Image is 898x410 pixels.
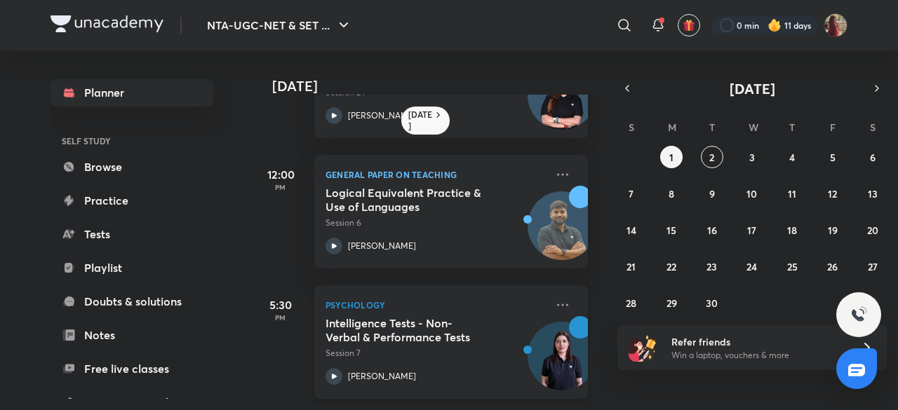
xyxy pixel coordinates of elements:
[528,199,596,266] img: Avatar
[253,313,309,322] p: PM
[528,329,596,397] img: Avatar
[701,255,723,278] button: September 23, 2025
[51,15,163,32] img: Company Logo
[668,121,676,134] abbr: Monday
[741,182,763,205] button: September 10, 2025
[408,109,433,132] h6: [DATE]
[660,292,683,314] button: September 29, 2025
[51,355,213,383] a: Free live classes
[620,182,643,205] button: September 7, 2025
[626,224,636,237] abbr: September 14, 2025
[326,347,546,360] p: Session 7
[788,187,796,200] abbr: September 11, 2025
[51,287,213,315] a: Doubts & solutions
[706,296,718,310] abbr: September 30, 2025
[868,187,878,200] abbr: September 13, 2025
[678,14,700,36] button: avatar
[746,260,757,273] abbr: September 24, 2025
[701,219,723,241] button: September 16, 2025
[660,255,683,278] button: September 22, 2025
[669,187,674,200] abbr: September 8, 2025
[629,187,634,200] abbr: September 7, 2025
[629,334,657,362] img: referral
[747,224,756,237] abbr: September 17, 2025
[326,316,500,344] h5: Intelligence Tests - Non-Verbal & Performance Tests
[870,151,876,164] abbr: September 6, 2025
[862,182,884,205] button: September 13, 2025
[749,151,755,164] abbr: September 3, 2025
[666,224,676,237] abbr: September 15, 2025
[828,224,838,237] abbr: September 19, 2025
[830,121,836,134] abbr: Friday
[706,260,717,273] abbr: September 23, 2025
[253,166,309,183] h5: 12:00
[669,151,673,164] abbr: September 1, 2025
[671,334,844,349] h6: Refer friends
[707,224,717,237] abbr: September 16, 2025
[789,151,795,164] abbr: September 4, 2025
[768,18,782,32] img: streak
[51,129,213,153] h6: SELF STUDY
[326,186,500,214] h5: Logical Equivalent Practice & Use of Languages
[787,260,798,273] abbr: September 25, 2025
[348,370,416,383] p: [PERSON_NAME]
[709,151,714,164] abbr: September 2, 2025
[862,219,884,241] button: September 20, 2025
[620,292,643,314] button: September 28, 2025
[870,121,876,134] abbr: Saturday
[51,254,213,282] a: Playlist
[660,182,683,205] button: September 8, 2025
[51,78,213,107] a: Planner
[787,224,797,237] abbr: September 18, 2025
[822,255,844,278] button: September 26, 2025
[827,260,838,273] abbr: September 26, 2025
[253,296,309,313] h5: 5:30
[709,187,715,200] abbr: September 9, 2025
[781,182,803,205] button: September 11, 2025
[824,13,847,37] img: Srishti Sharma
[850,306,867,323] img: ttu
[620,255,643,278] button: September 21, 2025
[701,292,723,314] button: September 30, 2025
[741,219,763,241] button: September 17, 2025
[822,182,844,205] button: September 12, 2025
[51,153,213,181] a: Browse
[867,224,878,237] abbr: September 20, 2025
[660,146,683,168] button: September 1, 2025
[272,78,602,95] h4: [DATE]
[730,79,775,98] span: [DATE]
[862,146,884,168] button: September 6, 2025
[51,220,213,248] a: Tests
[746,187,757,200] abbr: September 10, 2025
[51,15,163,36] a: Company Logo
[671,349,844,362] p: Win a laptop, vouchers & more
[828,187,837,200] abbr: September 12, 2025
[199,11,361,39] button: NTA-UGC-NET & SET ...
[749,121,758,134] abbr: Wednesday
[348,109,416,122] p: [PERSON_NAME]
[862,255,884,278] button: September 27, 2025
[781,146,803,168] button: September 4, 2025
[637,78,867,98] button: [DATE]
[781,255,803,278] button: September 25, 2025
[822,146,844,168] button: September 5, 2025
[741,255,763,278] button: September 24, 2025
[528,69,596,136] img: Avatar
[326,296,546,313] p: Psychology
[626,296,636,310] abbr: September 28, 2025
[629,121,634,134] abbr: Sunday
[741,146,763,168] button: September 3, 2025
[868,260,878,273] abbr: September 27, 2025
[701,182,723,205] button: September 9, 2025
[781,219,803,241] button: September 18, 2025
[348,240,416,252] p: [PERSON_NAME]
[666,260,676,273] abbr: September 22, 2025
[789,121,795,134] abbr: Thursday
[51,186,213,214] a: Practice
[326,217,546,229] p: Session 6
[51,321,213,349] a: Notes
[701,146,723,168] button: September 2, 2025
[660,219,683,241] button: September 15, 2025
[709,121,715,134] abbr: Tuesday
[253,183,309,191] p: PM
